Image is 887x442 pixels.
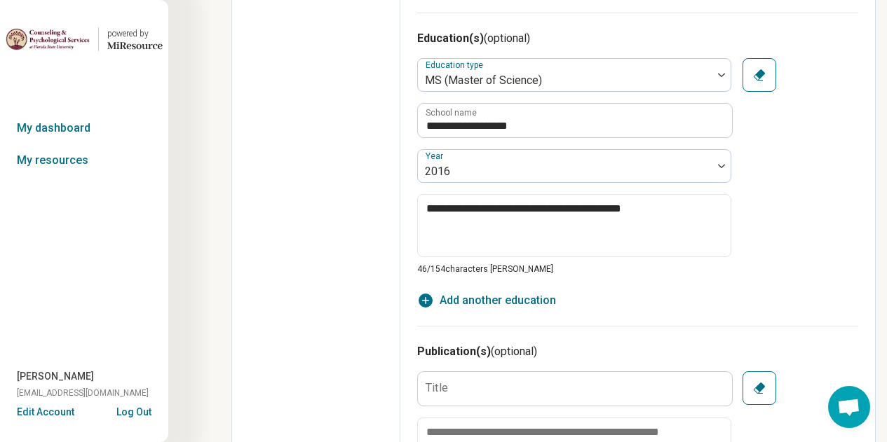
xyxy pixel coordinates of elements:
[426,109,477,117] label: School name
[17,369,94,384] span: [PERSON_NAME]
[440,292,556,309] span: Add another education
[17,405,74,420] button: Edit Account
[426,151,446,161] label: Year
[484,32,530,45] span: (optional)
[417,292,556,309] button: Add another education
[17,387,149,399] span: [EMAIL_ADDRESS][DOMAIN_NAME]
[417,263,731,275] p: 46/ 154 characters [PERSON_NAME]
[116,405,151,416] button: Log Out
[828,386,870,428] div: Open chat
[6,22,163,56] a: Florida State Universitypowered by
[491,345,537,358] span: (optional)
[417,343,858,360] h3: Publication(s)
[107,27,163,40] div: powered by
[417,30,858,47] h3: Education(s)
[6,22,90,56] img: Florida State University
[426,382,448,394] label: Title
[426,60,486,70] label: Education type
